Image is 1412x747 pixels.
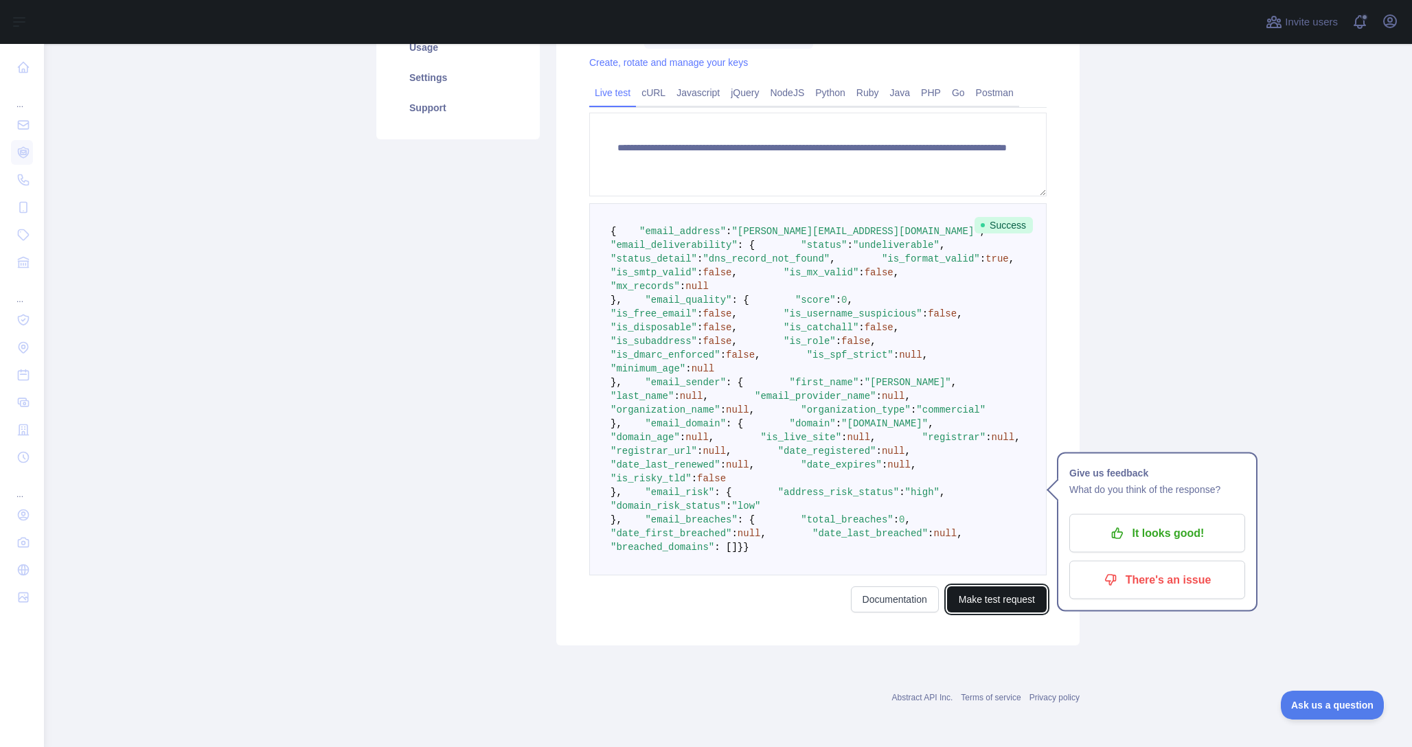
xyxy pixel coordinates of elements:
[841,295,847,306] span: 0
[764,82,810,104] a: NodeJS
[853,240,940,251] span: "undeliverable"
[1281,691,1385,720] iframe: Toggle Customer Support
[726,501,731,512] span: :
[645,487,714,498] span: "email_risk"
[645,295,731,306] span: "email_quality"
[731,226,979,237] span: "[PERSON_NAME][EMAIL_ADDRESS][DOMAIN_NAME]"
[11,472,33,500] div: ...
[611,336,697,347] span: "is_subaddress"
[685,363,691,374] span: :
[720,349,726,360] span: :
[893,349,899,360] span: :
[851,586,939,612] a: Documentation
[784,267,858,278] span: "is_mx_valid"
[697,308,703,319] span: :
[760,528,766,539] span: ,
[725,82,764,104] a: jQuery
[731,308,737,319] span: ,
[922,349,928,360] span: ,
[810,82,851,104] a: Python
[611,377,622,388] span: },
[703,308,731,319] span: false
[726,459,749,470] span: null
[865,377,951,388] span: "[PERSON_NAME]"
[611,514,622,525] span: },
[611,528,731,539] span: "date_first_breached"
[951,377,957,388] span: ,
[876,391,882,402] span: :
[611,446,697,457] span: "registrar_url"
[1285,14,1338,30] span: Invite users
[760,432,841,443] span: "is_live_site"
[865,267,893,278] span: false
[870,336,876,347] span: ,
[922,432,986,443] span: "registrar"
[738,542,743,553] span: }
[755,391,876,402] span: "email_provider_name"
[611,253,697,264] span: "status_detail"
[795,295,836,306] span: "score"
[393,93,523,123] a: Support
[726,226,731,237] span: :
[709,432,714,443] span: ,
[876,446,882,457] span: :
[645,418,726,429] span: "email_domain"
[905,391,911,402] span: ,
[905,487,940,498] span: "high"
[1263,11,1341,33] button: Invite users
[703,267,731,278] span: false
[645,377,726,388] span: "email_sender"
[611,308,697,319] span: "is_free_email"
[905,446,911,457] span: ,
[611,240,738,251] span: "email_deliverability"
[731,322,737,333] span: ,
[738,240,755,251] span: : {
[589,82,636,104] a: Live test
[836,295,841,306] span: :
[697,336,703,347] span: :
[611,281,680,292] span: "mx_records"
[1009,253,1014,264] span: ,
[703,253,830,264] span: "dns_record_not_found"
[940,487,945,498] span: ,
[893,514,899,525] span: :
[755,349,760,360] span: ,
[882,459,887,470] span: :
[970,82,1019,104] a: Postman
[858,377,864,388] span: :
[893,267,899,278] span: ,
[961,693,1021,702] a: Terms of service
[738,514,755,525] span: : {
[778,487,899,498] span: "address_risk_status"
[697,253,703,264] span: :
[611,363,685,374] span: "minimum_age"
[858,267,864,278] span: :
[975,217,1033,233] span: Success
[789,377,858,388] span: "first_name"
[726,446,731,457] span: ,
[645,514,737,525] span: "email_breaches"
[836,336,841,347] span: :
[807,349,893,360] span: "is_spf_strict"
[731,336,737,347] span: ,
[731,267,737,278] span: ,
[836,418,841,429] span: :
[697,267,703,278] span: :
[851,82,885,104] a: Ruby
[1069,481,1245,498] p: What do you think of the response?
[1014,432,1020,443] span: ,
[784,322,858,333] span: "is_catchall"
[720,404,726,415] span: :
[611,501,726,512] span: "domain_risk_status"
[611,391,674,402] span: "last_name"
[611,473,692,484] span: "is_risky_tld"
[738,528,761,539] span: null
[703,336,731,347] span: false
[911,459,916,470] span: ,
[11,277,33,305] div: ...
[911,404,916,415] span: :
[726,349,755,360] span: false
[778,446,876,457] span: "date_registered"
[697,446,703,457] span: :
[957,308,962,319] span: ,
